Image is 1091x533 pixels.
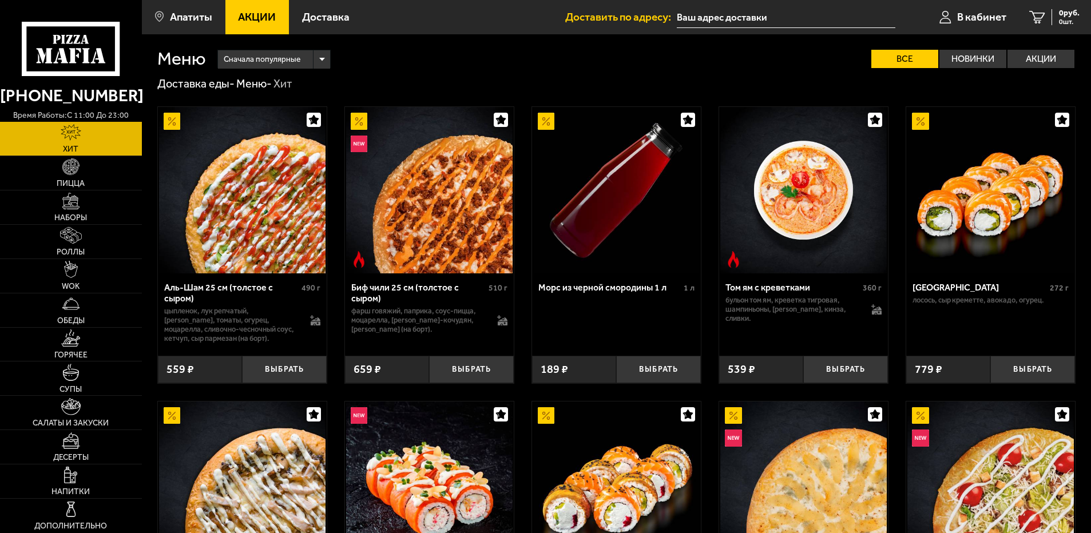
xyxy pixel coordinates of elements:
span: Салаты и закуски [33,419,109,427]
img: Аль-Шам 25 см (толстое с сыром) [159,107,326,273]
div: [GEOGRAPHIC_DATA] [913,282,1047,293]
span: Апатиты [170,11,212,22]
div: Хит [273,77,292,92]
input: Ваш адрес доставки [677,7,895,28]
img: Акционный [912,113,929,130]
span: Обеды [57,317,85,325]
button: Выбрать [990,356,1075,384]
img: Морс из черной смородины 1 л [533,107,700,273]
div: Аль-Шам 25 см (толстое с сыром) [164,282,299,304]
span: Напитки [51,488,90,496]
span: Сначала популярные [224,49,300,70]
div: Морс из черной смородины 1 л [538,282,681,293]
label: Все [871,50,938,68]
span: Хит [63,145,78,153]
img: Акционный [725,407,742,424]
label: Новинки [939,50,1006,68]
button: Выбрать [803,356,888,384]
img: Новинка [912,429,929,447]
span: Десерты [53,454,89,462]
span: 559 ₽ [166,364,194,375]
button: Выбрать [616,356,701,384]
a: Меню- [236,77,272,90]
span: 659 ₽ [354,364,381,375]
a: АкционныйФиладельфия [906,107,1075,273]
img: Акционный [538,407,555,424]
img: Филадельфия [907,107,1074,273]
img: Том ям с креветками [720,107,887,273]
span: В кабинет [957,11,1006,22]
span: 272 г [1050,283,1069,293]
button: Выбрать [429,356,514,384]
span: 0 руб. [1059,9,1080,17]
span: Роллы [57,248,85,256]
span: 539 ₽ [728,364,755,375]
p: фарш говяжий, паприка, соус-пицца, моцарелла, [PERSON_NAME]-кочудян, [PERSON_NAME] (на борт). [351,307,486,334]
img: Новинка [725,429,742,447]
span: 779 ₽ [915,364,942,375]
img: Акционный [912,407,929,424]
button: Выбрать [242,356,327,384]
div: Том ям с креветками [725,282,860,293]
span: 360 г [863,283,882,293]
span: 490 г [301,283,320,293]
img: Острое блюдо [351,251,368,268]
h1: Меню [157,50,206,68]
a: Доставка еды- [157,77,235,90]
span: Доставить по адресу: [565,11,677,22]
p: бульон том ям, креветка тигровая, шампиньоны, [PERSON_NAME], кинза, сливки. [725,296,860,323]
label: Акции [1007,50,1074,68]
img: Акционный [351,113,368,130]
div: Биф чили 25 см (толстое с сыром) [351,282,486,304]
p: цыпленок, лук репчатый, [PERSON_NAME], томаты, огурец, моцарелла, сливочно-чесночный соус, кетчуп... [164,307,299,343]
span: 189 ₽ [541,364,568,375]
img: Биф чили 25 см (толстое с сыром) [346,107,513,273]
img: Новинка [351,136,368,153]
img: Акционный [164,113,181,130]
a: АкционныйНовинкаОстрое блюдоБиф чили 25 см (толстое с сыром) [345,107,514,273]
a: АкционныйАль-Шам 25 см (толстое с сыром) [158,107,327,273]
span: Горячее [54,351,88,359]
span: 1 л [684,283,695,293]
span: WOK [62,283,80,291]
img: Острое блюдо [725,251,742,268]
span: Дополнительно [34,522,107,530]
a: АкционныйМорс из черной смородины 1 л [532,107,701,273]
p: лосось, Сыр креметте, авокадо, огурец. [913,296,1069,305]
img: Акционный [538,113,555,130]
span: Пицца [57,180,85,188]
a: Острое блюдоТом ям с креветками [719,107,888,273]
span: 510 г [489,283,507,293]
span: 0 шт. [1059,18,1080,25]
img: Новинка [351,407,368,424]
span: Наборы [54,214,87,222]
span: Акции [238,11,276,22]
span: Доставка [302,11,350,22]
span: Супы [59,385,82,393]
img: Акционный [164,407,181,424]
